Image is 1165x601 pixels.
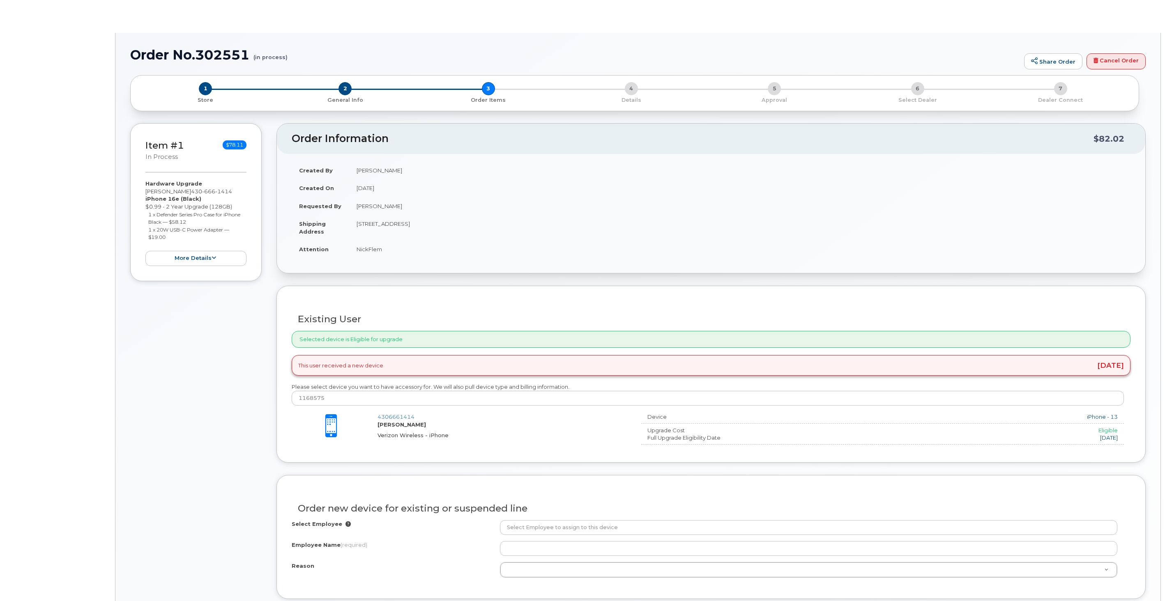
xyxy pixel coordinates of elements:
[292,133,1094,145] h2: Order Information
[145,195,201,202] strong: iPhone 16e (Black)
[349,240,1130,258] td: NickFlem
[641,434,843,442] div: Full Upgrade Eligibility Date
[341,541,367,548] span: (required)
[292,331,1130,348] div: Selected device is Eligible for upgrade
[299,246,329,252] strong: Attention
[145,180,202,187] strong: Hardware Upgrade
[349,179,1130,197] td: [DATE]
[349,215,1130,240] td: [STREET_ADDRESS]
[277,96,413,104] p: General Info
[292,383,1130,406] div: Please select device you want to have accessory for. We will also pull device type and billing in...
[148,211,240,225] small: 1 x Defender Series Pro Case for iPhone Black — $58.12
[848,413,1118,421] div: iPhone - 13
[848,427,1118,434] div: Eligible
[191,188,232,195] span: 430
[338,82,352,95] span: 2
[299,185,334,191] strong: Created On
[145,153,178,161] small: in process
[298,503,1124,514] h3: Order new device for existing or suspended line
[500,541,1118,556] input: Please fill out this field
[199,82,212,95] span: 1
[641,427,843,434] div: Upgrade Cost
[292,562,314,570] label: Reason
[145,180,246,266] div: [PERSON_NAME] $0.99 - 2 Year Upgrade (128GB)
[299,203,341,209] strong: Requested By
[378,413,414,420] a: 4306661414
[137,95,274,104] a: 1 Store
[145,140,184,151] a: Item #1
[140,96,270,104] p: Store
[299,220,326,235] strong: Shipping Address
[641,413,843,421] div: Device
[378,431,628,439] div: Verizon Wireless - iPhone
[130,48,1020,62] h1: Order No.302551
[148,227,229,241] small: 1 x 20W USB-C Power Adapter — $19.00
[500,520,1118,535] input: Select Employee to assign to this device
[345,521,351,527] i: Selection will overwrite employee Name, Number, City and Business Units inputs
[292,355,1130,376] div: This user received a new device
[299,167,333,174] strong: Created By
[202,188,215,195] span: 666
[1024,53,1082,70] a: Share Order
[298,314,1124,324] h3: Existing User
[145,251,246,266] button: more details
[1087,53,1146,70] a: Cancel Order
[1094,131,1124,147] div: $82.02
[848,434,1118,442] div: [DATE]
[292,520,342,528] label: Select Employee
[292,541,367,549] label: Employee Name
[1097,362,1124,369] span: [DATE]
[215,188,232,195] span: 1414
[253,48,288,60] small: (in process)
[349,197,1130,215] td: [PERSON_NAME]
[378,421,426,428] strong: [PERSON_NAME]
[274,95,417,104] a: 2 General Info
[349,161,1130,179] td: [PERSON_NAME]
[223,140,246,149] span: $78.11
